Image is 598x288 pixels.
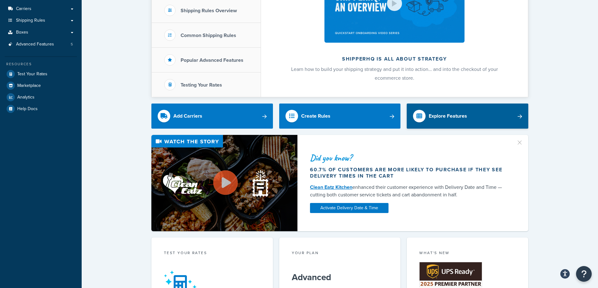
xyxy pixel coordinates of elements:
h5: Advanced [292,272,388,282]
button: Open Resource Center [576,266,592,282]
a: Advanced Features5 [5,39,77,50]
img: Video thumbnail [151,135,297,231]
h3: Shipping Rules Overview [181,8,237,13]
div: Your Plan [292,250,388,257]
div: 60.7% of customers are more likely to purchase if they see delivery times in the cart [310,167,508,179]
a: Clean Eatz Kitchen [310,184,352,191]
a: Help Docs [5,103,77,115]
a: Carriers [5,3,77,15]
div: Test your rates [164,250,260,257]
div: Create Rules [301,112,330,120]
div: Explore Features [429,112,467,120]
span: Boxes [16,30,28,35]
span: Help Docs [17,106,38,112]
a: Create Rules [279,104,401,129]
a: Shipping Rules [5,15,77,26]
a: Activate Delivery Date & Time [310,203,389,213]
h3: Popular Advanced Features [181,57,243,63]
a: Marketplace [5,80,77,91]
div: enhanced their customer experience with Delivery Date and Time — cutting both customer service ti... [310,184,508,199]
span: Marketplace [17,83,41,88]
span: Analytics [17,95,35,100]
span: 5 [71,42,73,47]
span: Test Your Rates [17,72,47,77]
li: Advanced Features [5,39,77,50]
a: Add Carriers [151,104,273,129]
div: Did you know? [310,153,508,162]
a: Test Your Rates [5,68,77,80]
h2: ShipperHQ is all about strategy [278,56,511,62]
span: Learn how to build your shipping strategy and put it into action… and into the checkout of your e... [291,66,498,82]
span: Carriers [16,6,31,12]
span: Shipping Rules [16,18,45,23]
a: Boxes [5,27,77,38]
div: What's New [419,250,516,257]
span: Advanced Features [16,42,54,47]
a: Explore Features [407,104,528,129]
div: Add Carriers [173,112,202,120]
h3: Common Shipping Rules [181,33,236,38]
h3: Testing Your Rates [181,82,222,88]
a: Analytics [5,92,77,103]
div: Resources [5,61,77,67]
